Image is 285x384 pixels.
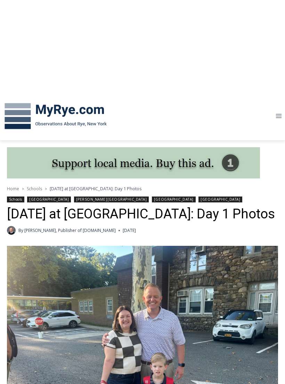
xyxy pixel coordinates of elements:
img: support local media, buy this ad [7,147,260,178]
a: [PERSON_NAME][GEOGRAPHIC_DATA] [74,197,149,202]
a: Schools [27,186,42,192]
span: [DATE] at [GEOGRAPHIC_DATA]: Day 1 Photos [50,185,142,192]
a: [GEOGRAPHIC_DATA] [198,197,242,202]
a: Author image [7,226,16,235]
a: [GEOGRAPHIC_DATA] [27,197,71,202]
a: Schools [7,197,24,202]
span: > [45,186,47,191]
span: By [18,227,23,234]
a: Home [7,186,19,192]
time: [DATE] [123,227,136,234]
span: > [22,186,24,191]
a: [PERSON_NAME], Publisher of [DOMAIN_NAME] [24,227,116,233]
nav: Breadcrumbs [7,185,278,192]
a: [GEOGRAPHIC_DATA] [152,197,196,202]
button: Open menu [272,111,285,122]
h1: [DATE] at [GEOGRAPHIC_DATA]: Day 1 Photos [7,206,278,222]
